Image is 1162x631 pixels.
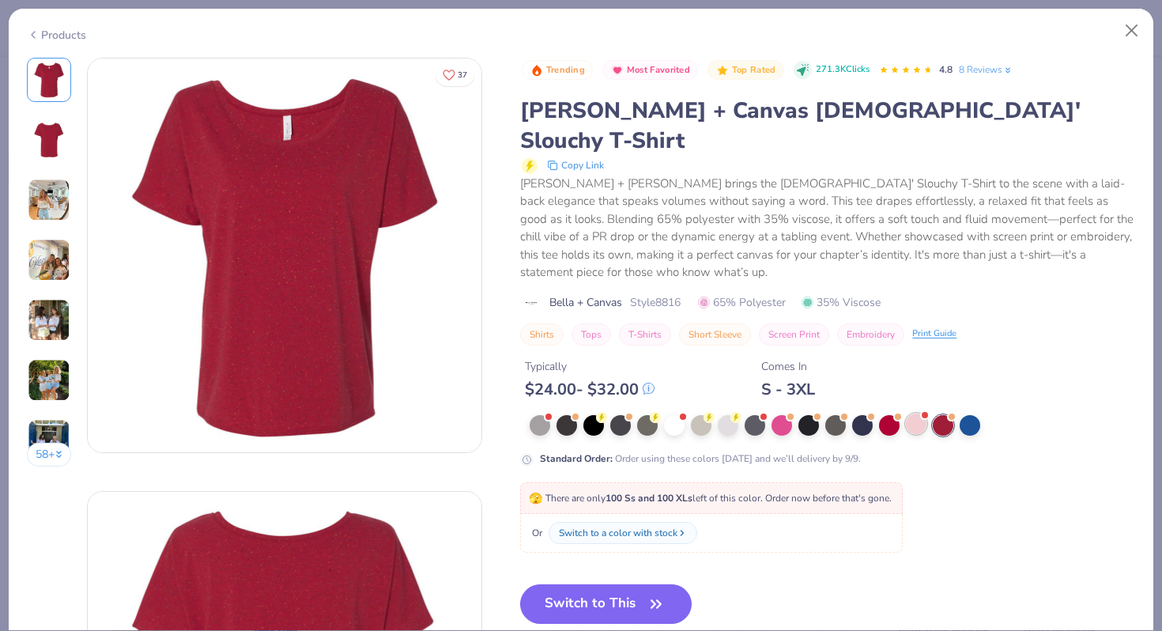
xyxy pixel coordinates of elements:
button: Badge Button [522,60,593,81]
img: User generated content [28,239,70,281]
span: Bella + Canvas [549,294,622,311]
span: Or [529,526,542,540]
div: S - 3XL [761,380,815,399]
button: Shirts [520,323,564,346]
span: 65% Polyester [698,294,786,311]
div: [PERSON_NAME] + [PERSON_NAME] brings the [DEMOGRAPHIC_DATA]' Slouchy T-Shirt to the scene with a ... [520,175,1135,281]
div: $ 24.00 - $ 32.00 [525,380,655,399]
button: 58+ [27,443,72,467]
button: Tops [572,323,611,346]
span: 🫣 [529,491,542,506]
img: User generated content [28,359,70,402]
img: User generated content [28,299,70,342]
button: Screen Print [759,323,829,346]
span: Most Favorited [627,66,690,74]
button: T-Shirts [619,323,671,346]
button: Short Sleeve [679,323,751,346]
img: Back [30,121,68,159]
img: Top Rated sort [716,64,729,77]
img: User generated content [28,179,70,221]
button: Close [1117,16,1147,46]
strong: 100 Ss and 100 XLs [606,492,692,504]
span: Top Rated [732,66,776,74]
span: There are only left of this color. Order now before that's gone. [529,492,892,504]
div: Switch to a color with stock [559,526,677,540]
button: Badge Button [707,60,783,81]
strong: Standard Order : [540,452,613,465]
button: Badge Button [602,60,698,81]
img: Front [88,59,481,452]
button: Switch to a color with stock [549,522,697,544]
span: Trending [546,66,585,74]
div: Products [27,27,86,43]
img: brand logo [520,297,541,309]
span: 37 [458,71,467,79]
div: Typically [525,358,655,375]
div: 4.8 Stars [879,58,933,83]
button: Switch to This [520,584,692,624]
img: User generated content [28,419,70,462]
span: Style 8816 [630,294,681,311]
span: 271.3K Clicks [816,63,870,77]
img: Trending sort [530,64,543,77]
span: 35% Viscose [802,294,881,311]
img: Most Favorited sort [611,64,624,77]
a: 8 Reviews [959,62,1013,77]
div: Order using these colors [DATE] and we’ll delivery by 9/9. [540,452,861,466]
button: copy to clipboard [542,156,609,175]
div: [PERSON_NAME] + Canvas [DEMOGRAPHIC_DATA]' Slouchy T-Shirt [520,96,1135,156]
span: 4.8 [939,63,953,76]
img: Front [30,61,68,99]
div: Comes In [761,358,815,375]
button: Like [436,63,474,86]
button: Embroidery [837,323,904,346]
